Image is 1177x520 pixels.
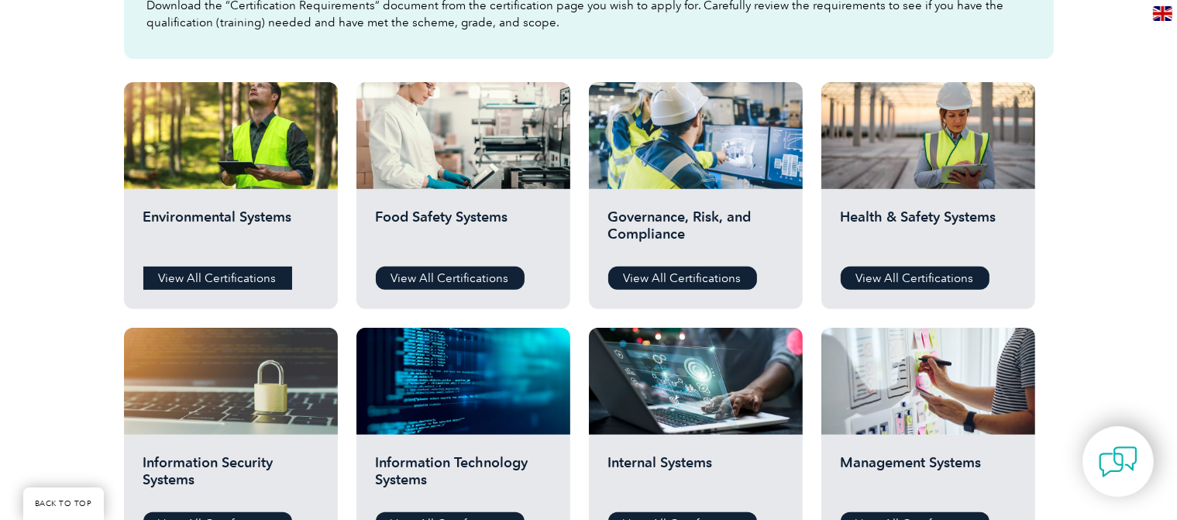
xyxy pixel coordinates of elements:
[608,454,783,501] h2: Internal Systems
[1153,6,1172,21] img: en
[608,208,783,255] h2: Governance, Risk, and Compliance
[143,267,292,290] a: View All Certifications
[376,454,551,501] h2: Information Technology Systems
[23,487,104,520] a: BACK TO TOP
[608,267,757,290] a: View All Certifications
[143,454,318,501] h2: Information Security Systems
[376,208,551,255] h2: Food Safety Systems
[143,208,318,255] h2: Environmental Systems
[376,267,525,290] a: View All Certifications
[841,208,1016,255] h2: Health & Safety Systems
[841,454,1016,501] h2: Management Systems
[1099,443,1137,481] img: contact-chat.png
[841,267,989,290] a: View All Certifications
